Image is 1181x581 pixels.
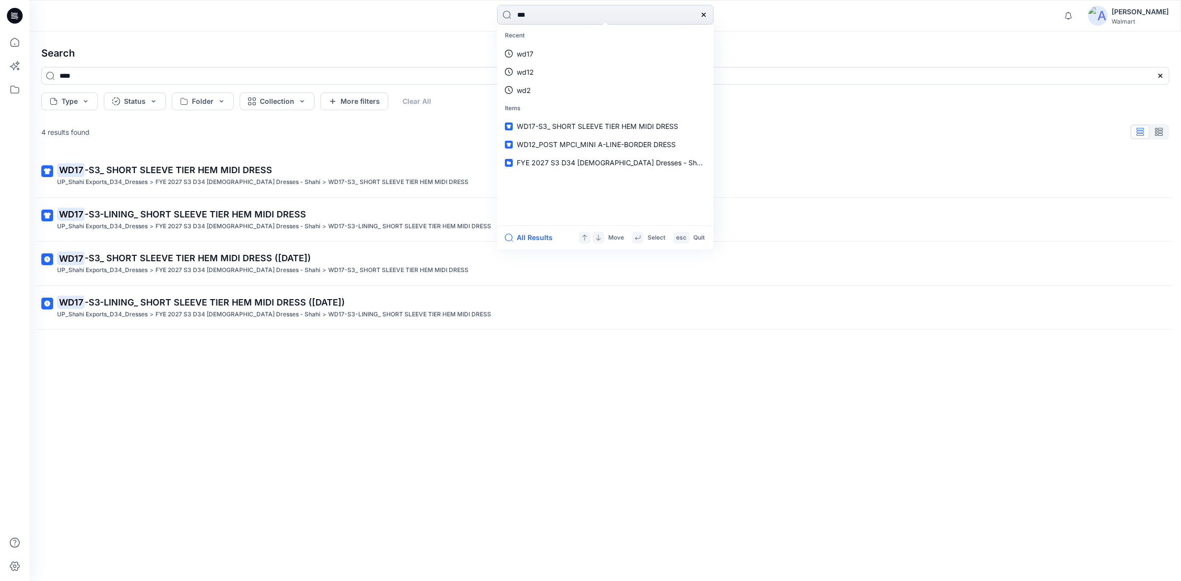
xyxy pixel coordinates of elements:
[33,39,1177,67] h4: Search
[499,45,712,63] a: wd17
[172,92,234,110] button: Folder
[499,117,712,135] a: WD17-S3_ SHORT SLEEVE TIER HEM MIDI DRESS
[499,153,712,172] a: FYE 2027 S3 D34 [DEMOGRAPHIC_DATA] Dresses - Shahi
[57,251,85,265] mark: WD17
[608,233,624,243] p: Move
[517,67,534,77] p: wd12
[150,221,154,232] p: >
[57,207,85,221] mark: WD17
[150,265,154,275] p: >
[35,290,1175,326] a: WD17-S3-LINING_ SHORT SLEEVE TIER HEM MIDI DRESS ([DATE])UP_Shahi Exports_D34_Dresses>FYE 2027 S3...
[676,233,686,243] p: esc
[155,265,320,275] p: FYE 2027 S3 D34 Ladies Dresses - Shahi
[648,233,665,243] p: Select
[57,265,148,275] p: UP_Shahi Exports_D34_Dresses
[320,92,388,110] button: More filters
[693,233,705,243] p: Quit
[57,309,148,320] p: UP_Shahi Exports_D34_Dresses
[35,245,1175,281] a: WD17-S3_ SHORT SLEEVE TIER HEM MIDI DRESS ([DATE])UP_Shahi Exports_D34_Dresses>FYE 2027 S3 D34 [D...
[104,92,166,110] button: Status
[41,127,90,137] p: 4 results found
[517,122,678,130] span: WD17-S3_ SHORT SLEEVE TIER HEM MIDI DRESS
[517,158,706,167] span: FYE 2027 S3 D34 [DEMOGRAPHIC_DATA] Dresses - Shahi
[57,295,85,309] mark: WD17
[1112,18,1169,25] div: Walmart
[57,163,85,177] mark: WD17
[85,253,311,263] span: -S3_ SHORT SLEEVE TIER HEM MIDI DRESS ([DATE])
[322,177,326,187] p: >
[85,165,272,175] span: -S3_ SHORT SLEEVE TIER HEM MIDI DRESS
[155,309,320,320] p: FYE 2027 S3 D34 Ladies Dresses - Shahi
[150,177,154,187] p: >
[85,209,306,219] span: -S3-LINING_ SHORT SLEEVE TIER HEM MIDI DRESS
[322,265,326,275] p: >
[322,309,326,320] p: >
[1112,6,1169,18] div: [PERSON_NAME]
[155,221,320,232] p: FYE 2027 S3 D34 Ladies Dresses - Shahi
[499,63,712,81] a: wd12
[1088,6,1108,26] img: avatar
[240,92,314,110] button: Collection
[328,221,491,232] p: WD17-S3-LINING_ SHORT SLEEVE TIER HEM MIDI DRESS
[328,309,491,320] p: WD17-S3-LINING_ SHORT SLEEVE TIER HEM MIDI DRESS
[85,297,345,307] span: -S3-LINING_ SHORT SLEEVE TIER HEM MIDI DRESS ([DATE])
[155,177,320,187] p: FYE 2027 S3 D34 Ladies Dresses - Shahi
[517,49,533,59] p: wd17
[35,202,1175,238] a: WD17-S3-LINING_ SHORT SLEEVE TIER HEM MIDI DRESSUP_Shahi Exports_D34_Dresses>FYE 2027 S3 D34 [DEM...
[322,221,326,232] p: >
[505,232,559,244] button: All Results
[41,92,98,110] button: Type
[57,177,148,187] p: UP_Shahi Exports_D34_Dresses
[499,81,712,99] a: wd2
[499,99,712,118] p: Items
[57,221,148,232] p: UP_Shahi Exports_D34_Dresses
[517,85,531,95] p: wd2
[328,177,468,187] p: WD17-S3_ SHORT SLEEVE TIER HEM MIDI DRESS
[517,140,676,149] span: WD12_POST MPCI_MINI A-LINE-BORDER DRESS
[150,309,154,320] p: >
[35,157,1175,193] a: WD17-S3_ SHORT SLEEVE TIER HEM MIDI DRESSUP_Shahi Exports_D34_Dresses>FYE 2027 S3 D34 [DEMOGRAPHI...
[499,27,712,45] p: Recent
[499,135,712,153] a: WD12_POST MPCI_MINI A-LINE-BORDER DRESS
[328,265,468,275] p: WD17-S3_ SHORT SLEEVE TIER HEM MIDI DRESS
